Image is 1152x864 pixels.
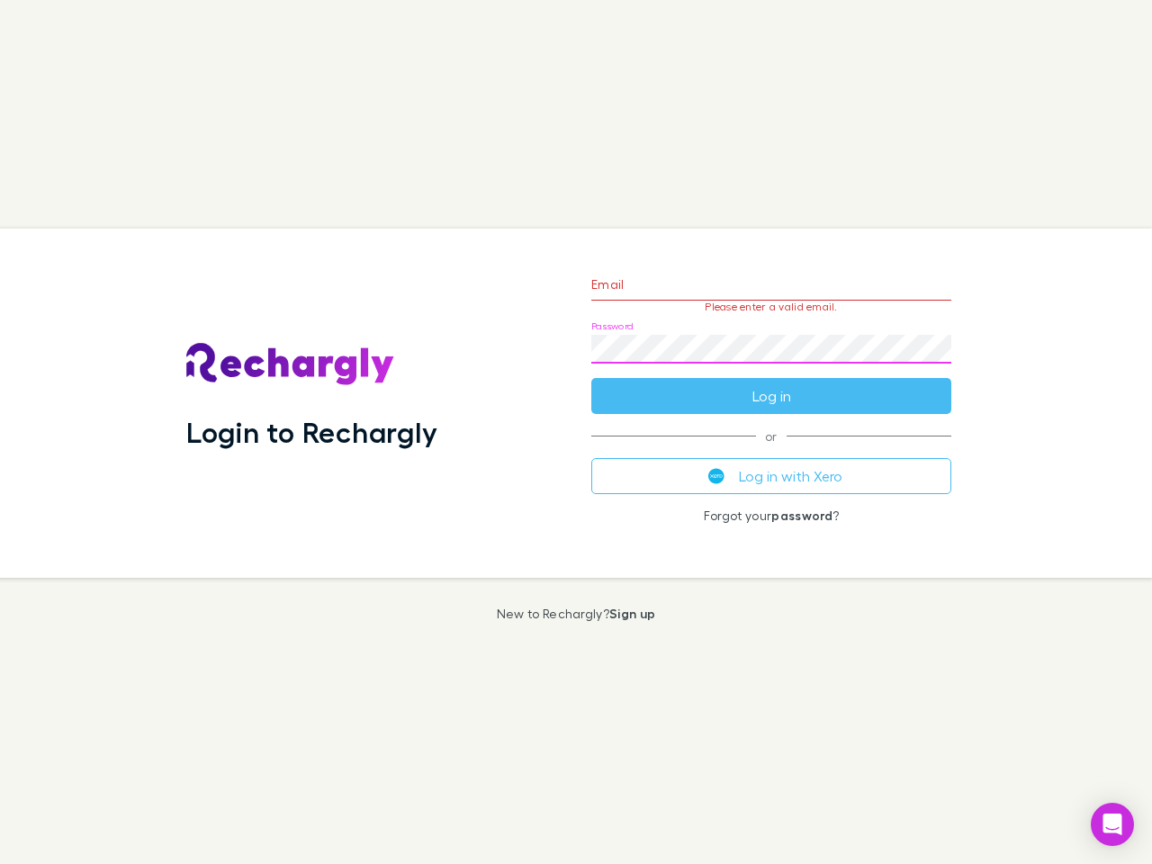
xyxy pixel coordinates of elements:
[591,319,634,333] label: Password
[186,343,395,386] img: Rechargly's Logo
[591,378,951,414] button: Log in
[497,607,656,621] p: New to Rechargly?
[591,436,951,436] span: or
[591,508,951,523] p: Forgot your ?
[1091,803,1134,846] div: Open Intercom Messenger
[609,606,655,621] a: Sign up
[771,508,832,523] a: password
[708,468,724,484] img: Xero's logo
[591,458,951,494] button: Log in with Xero
[186,415,437,449] h1: Login to Rechargly
[591,301,951,313] p: Please enter a valid email.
